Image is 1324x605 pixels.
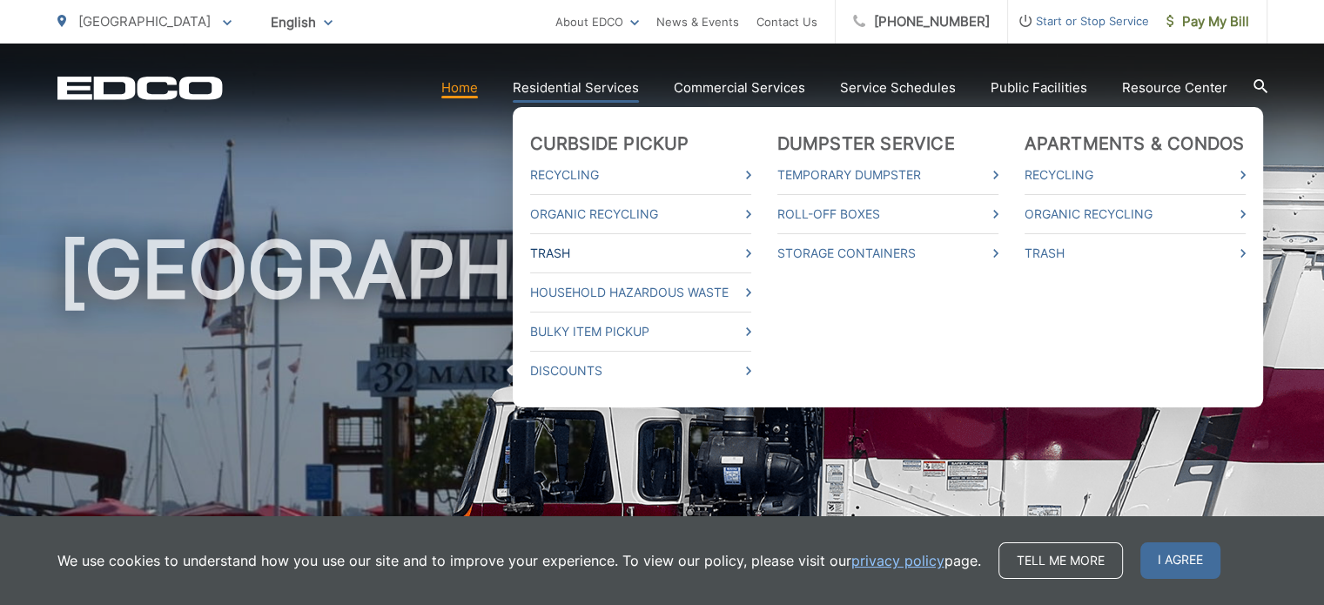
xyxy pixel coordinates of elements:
a: Recycling [530,165,751,185]
a: Storage Containers [777,243,998,264]
a: About EDCO [555,11,639,32]
a: Household Hazardous Waste [530,282,751,303]
a: Temporary Dumpster [777,165,998,185]
span: English [258,7,346,37]
a: Bulky Item Pickup [530,321,751,342]
p: We use cookies to understand how you use our site and to improve your experience. To view our pol... [57,550,981,571]
a: News & Events [656,11,739,32]
a: Organic Recycling [530,204,751,225]
a: Home [441,77,478,98]
a: Residential Services [513,77,639,98]
a: privacy policy [851,550,944,571]
a: Public Facilities [991,77,1087,98]
a: Contact Us [756,11,817,32]
span: [GEOGRAPHIC_DATA] [78,13,211,30]
a: Trash [530,243,751,264]
a: Roll-Off Boxes [777,204,998,225]
a: EDCD logo. Return to the homepage. [57,76,223,100]
a: Commercial Services [674,77,805,98]
a: Curbside Pickup [530,133,689,154]
a: Discounts [530,360,751,381]
a: Dumpster Service [777,133,955,154]
a: Resource Center [1122,77,1227,98]
span: Pay My Bill [1166,11,1249,32]
a: Service Schedules [840,77,956,98]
